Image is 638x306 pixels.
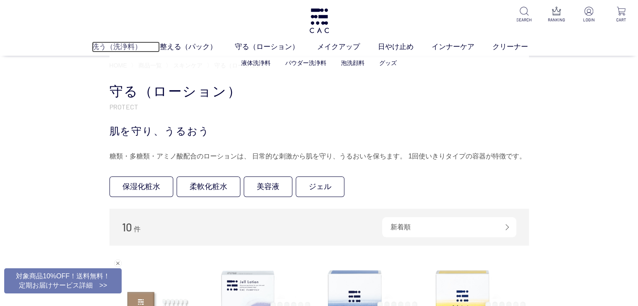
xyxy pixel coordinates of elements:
span: 10 [122,220,132,233]
div: 肌を守り、うるおう [109,124,529,139]
a: グッズ [379,60,397,66]
a: インナーケア [432,41,492,52]
a: LOGIN [578,7,599,23]
a: ジェル [296,176,344,197]
a: 整える（パック） [160,41,235,52]
a: 守る（ローション） [235,41,317,52]
a: RANKING [546,7,567,23]
a: 美容液 [244,176,292,197]
a: 泡洗顔料 [341,60,365,66]
img: logo [308,8,330,33]
div: 新着順 [382,217,516,237]
a: パウダー洗浄料 [285,60,326,66]
div: 糖類・多糖類・アミノ酸配合のローションは、 日常的な刺激から肌を守り、うるおいを保ちます。 1回使いきりタイプの容器が特徴です。 [109,150,529,163]
a: メイクアップ [317,41,378,52]
a: 洗う（洗浄料） [92,41,160,52]
a: 液体洗浄料 [241,60,271,66]
span: 件 [134,226,141,233]
a: クリーナー [492,41,546,52]
h1: 守る（ローション） [109,83,529,101]
p: LOGIN [578,17,599,23]
p: RANKING [546,17,567,23]
p: PROTECT [109,102,529,111]
a: SEARCH [514,7,534,23]
a: 柔軟化粧水 [177,176,240,197]
a: 日やけ止め [378,41,432,52]
a: CART [611,7,631,23]
a: 保湿化粧水 [109,176,173,197]
p: SEARCH [514,17,534,23]
p: CART [611,17,631,23]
